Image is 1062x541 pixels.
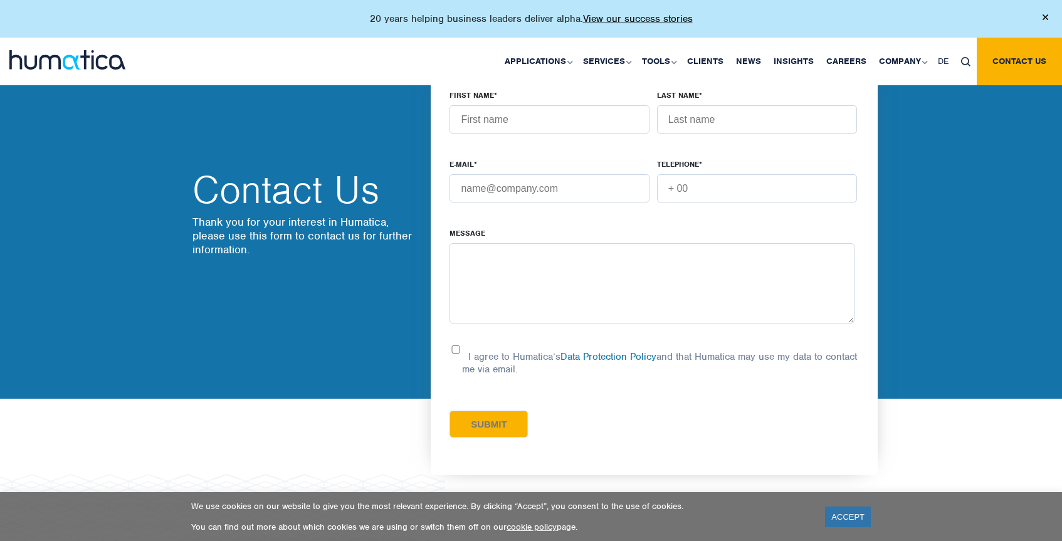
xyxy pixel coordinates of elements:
[583,13,693,25] a: View our success stories
[932,38,955,85] a: DE
[560,350,656,363] a: Data Protection Policy
[450,228,485,238] span: Message
[191,501,809,512] p: We use cookies on our website to give you the most relevant experience. By clicking “Accept”, you...
[657,105,857,134] input: Last name
[767,38,820,85] a: Insights
[657,90,699,100] span: LAST NAME
[657,159,699,169] span: TELEPHONE
[450,105,649,134] input: First name
[681,38,730,85] a: Clients
[191,522,809,532] p: You can find out more about which cookies we are using or switch them off on our page.
[961,57,970,66] img: search_icon
[820,38,873,85] a: Careers
[370,13,693,25] p: 20 years helping business leaders deliver alpha.
[938,56,949,66] span: DE
[450,174,649,202] input: name@company.com
[450,159,474,169] span: E-MAIL
[730,38,767,85] a: News
[977,38,1062,85] a: Contact us
[636,38,681,85] a: Tools
[450,345,462,354] input: I agree to Humatica’sData Protection Policyand that Humatica may use my data to contact me via em...
[507,522,557,532] a: cookie policy
[825,507,871,527] a: ACCEPT
[498,38,577,85] a: Applications
[192,171,418,209] h2: Contact Us
[450,90,494,100] span: FIRST NAME
[462,350,857,376] p: I agree to Humatica’s and that Humatica may use my data to contact me via email.
[450,411,528,438] input: Submit
[192,215,418,256] p: Thank you for your interest in Humatica, please use this form to contact us for further information.
[9,50,125,70] img: logo
[873,38,932,85] a: Company
[657,174,857,202] input: + 00
[577,38,636,85] a: Services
